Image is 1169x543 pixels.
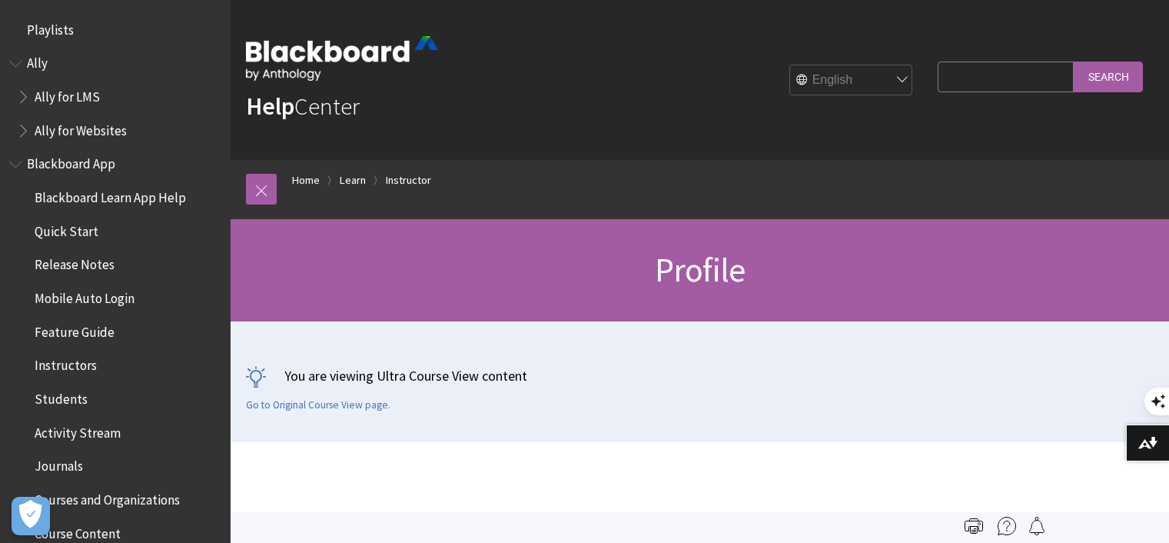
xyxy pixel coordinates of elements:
[9,17,221,43] nav: Book outline for Playlists
[35,84,100,105] span: Ally for LMS
[35,185,186,205] span: Blackboard Learn App Help
[35,487,180,508] span: Courses and Organizations
[35,319,115,340] span: Feature Guide
[386,171,431,190] a: Instructor
[35,386,88,407] span: Students
[1074,62,1143,92] input: Search
[35,285,135,306] span: Mobile Auto Login
[27,152,115,172] span: Blackboard App
[340,171,366,190] a: Learn
[12,497,50,535] button: Abrir preferências
[246,91,360,122] a: HelpCenter
[35,454,83,475] span: Journals
[246,36,438,81] img: Blackboard by Anthology
[35,521,121,541] span: Course Content
[655,248,745,291] span: Profile
[1028,517,1046,535] img: Follow this page
[27,17,74,38] span: Playlists
[9,51,221,144] nav: Book outline for Anthology Ally Help
[35,353,97,374] span: Instructors
[35,218,98,239] span: Quick Start
[965,517,983,535] img: Print
[246,91,294,122] strong: Help
[27,51,48,72] span: Ally
[246,366,1154,385] p: You are viewing Ultra Course View content
[35,118,127,138] span: Ally for Websites
[35,420,121,441] span: Activity Stream
[246,510,926,542] span: View your profile
[35,252,115,273] span: Release Notes
[790,65,913,96] select: Site Language Selector
[292,171,320,190] a: Home
[246,398,390,412] a: Go to Original Course View page.
[998,517,1016,535] img: More help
